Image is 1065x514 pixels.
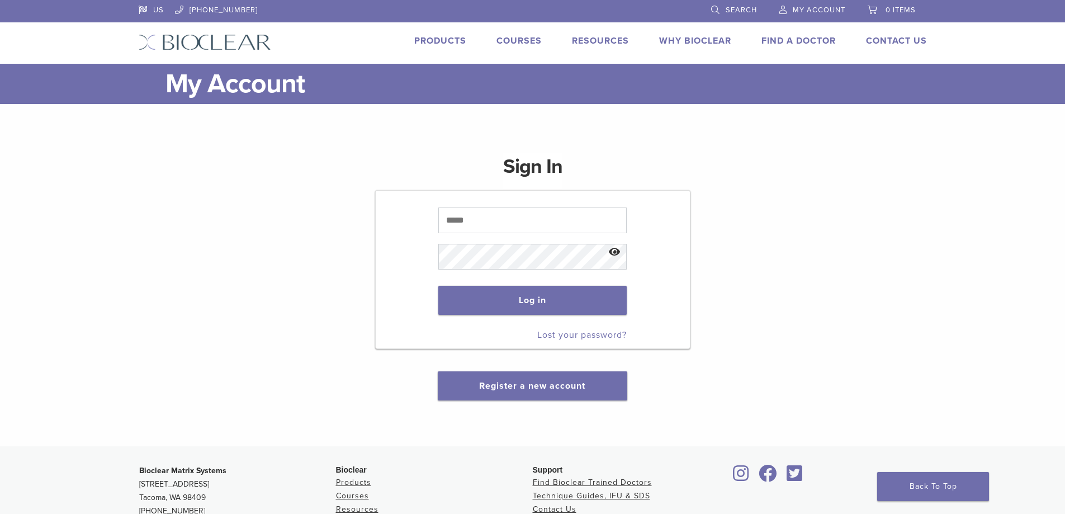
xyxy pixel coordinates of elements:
span: Support [533,465,563,474]
a: Courses [496,35,542,46]
button: Register a new account [438,371,627,400]
span: My Account [793,6,845,15]
a: Resources [336,504,378,514]
button: Show password [603,238,627,267]
img: Bioclear [139,34,271,50]
h1: Sign In [503,153,562,189]
a: Resources [572,35,629,46]
a: Find Bioclear Trained Doctors [533,478,652,487]
a: Find A Doctor [761,35,836,46]
a: Bioclear [783,471,807,483]
h1: My Account [165,64,927,104]
a: Technique Guides, IFU & SDS [533,491,650,501]
a: Products [414,35,466,46]
button: Log in [438,286,627,315]
a: Register a new account [479,380,585,392]
strong: Bioclear Matrix Systems [139,466,226,475]
span: Bioclear [336,465,367,474]
a: Products [336,478,371,487]
a: Back To Top [877,472,989,501]
a: Contact Us [866,35,927,46]
a: Why Bioclear [659,35,731,46]
a: Lost your password? [537,329,627,341]
a: Courses [336,491,369,501]
a: Bioclear [730,471,753,483]
span: 0 items [886,6,916,15]
span: Search [726,6,757,15]
a: Bioclear [755,471,781,483]
a: Contact Us [533,504,576,514]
